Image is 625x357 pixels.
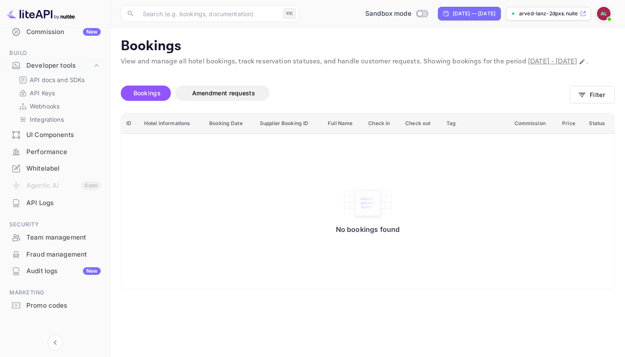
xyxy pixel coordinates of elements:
div: [DATE] — [DATE] [453,10,495,17]
a: UI Components [5,127,105,143]
div: account-settings tabs [121,86,570,101]
div: Promo codes [26,301,101,311]
div: Integrations [15,113,102,126]
div: Developer tools [26,61,92,71]
div: API Logs [26,198,101,208]
th: Booking Date [204,113,255,134]
div: Promo codes [5,297,105,314]
div: Team management [5,229,105,246]
div: Webhooks [15,100,102,112]
p: API Keys [30,89,55,97]
div: API Keys [15,87,102,99]
th: Full Name [323,113,363,134]
div: Performance [26,147,101,157]
a: CommissionNew [5,24,105,40]
p: API docs and SDKs [30,75,85,84]
p: Webhooks [30,102,60,111]
th: Price [557,113,584,134]
div: Team management [26,233,101,243]
a: API docs and SDKs [19,75,98,84]
div: Commission [26,27,101,37]
div: UI Components [26,130,101,140]
img: No bookings found [342,185,393,221]
th: ID [121,113,139,134]
a: Promo codes [5,297,105,313]
div: New [83,267,101,275]
a: Webhooks [19,102,98,111]
img: Arved Lanz [597,7,611,20]
span: Build [5,49,105,58]
a: API Logs [5,195,105,211]
div: API docs and SDKs [15,74,102,86]
th: Supplier Booking ID [255,113,323,134]
img: LiteAPI logo [7,7,75,20]
span: Amendment requests [192,89,255,97]
div: New [83,28,101,36]
a: Whitelabel [5,160,105,176]
th: Check out [400,113,441,134]
button: Filter [570,86,615,103]
div: Whitelabel [26,164,101,174]
a: Team management [5,229,105,245]
div: Developer tools [5,58,105,73]
div: Audit logs [26,266,101,276]
span: Marketing [5,288,105,297]
a: Integrations [19,115,98,124]
div: Fraud management [5,246,105,263]
p: View and manage all hotel bookings, track reservation statuses, and handle customer requests. Sho... [121,57,615,67]
span: Security [5,220,105,229]
th: Status [584,113,614,134]
a: Performance [5,144,105,160]
div: ⌘K [283,8,296,19]
th: Tag [441,113,509,134]
div: Fraud management [26,250,101,260]
button: Collapse navigation [48,335,63,350]
div: Switch to Production mode [362,9,431,19]
p: arved-lanz-2dpxs.nuite... [519,10,578,17]
th: Commission [509,113,557,134]
span: Sandbox mode [365,9,412,19]
input: Search (e.g. bookings, documentation) [138,5,280,22]
a: API Keys [19,89,98,97]
div: Whitelabel [5,160,105,177]
th: Check in [363,113,400,134]
p: No bookings found [336,225,400,234]
span: [DATE] - [DATE] [528,57,577,66]
button: Change date range [578,57,586,66]
p: Bookings [121,38,615,55]
a: Audit logsNew [5,263,105,279]
span: Bookings [134,89,161,97]
table: booking table [121,113,614,289]
a: Fraud management [5,246,105,262]
th: Hotel informations [139,113,204,134]
p: Integrations [30,115,64,124]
